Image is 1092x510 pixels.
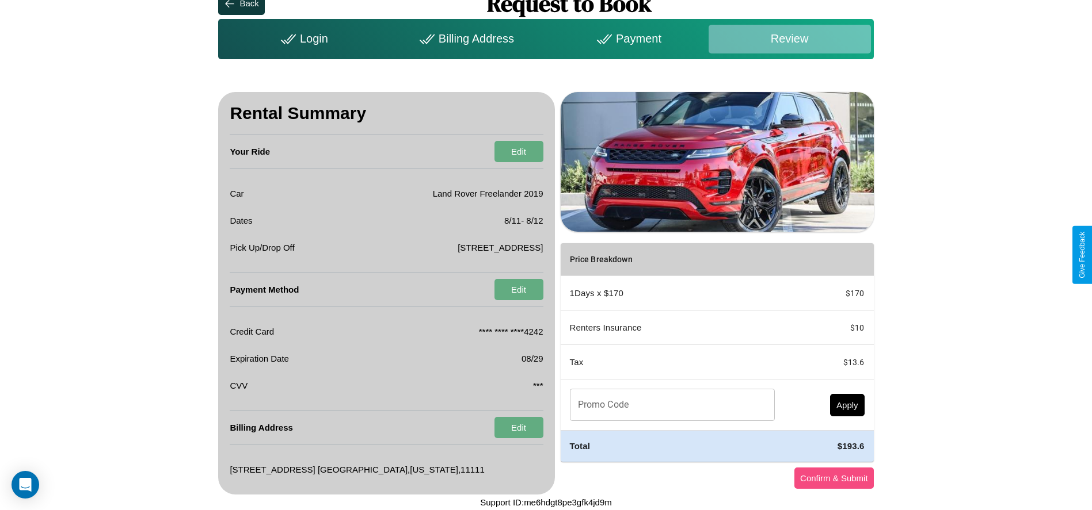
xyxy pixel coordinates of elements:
[494,141,543,162] button: Edit
[784,345,874,379] td: $ 13.6
[570,285,775,301] p: 1 Days x $ 170
[522,351,543,366] p: 08/29
[784,310,874,345] td: $ 10
[230,92,543,135] h3: Rental Summary
[546,25,708,53] div: Payment
[494,279,543,300] button: Edit
[784,276,874,310] td: $ 170
[383,25,546,53] div: Billing Address
[561,243,784,276] th: Price Breakdown
[709,25,871,53] div: Review
[12,471,39,499] div: Open Intercom Messenger
[458,240,543,255] p: [STREET_ADDRESS]
[230,462,484,477] p: [STREET_ADDRESS] [GEOGRAPHIC_DATA] , [US_STATE] , 11111
[794,467,874,489] button: Confirm & Submit
[230,186,243,201] p: Car
[494,417,543,438] button: Edit
[570,354,775,370] p: Tax
[230,240,294,255] p: Pick Up/Drop Off
[793,440,865,452] h4: $ 193.6
[570,440,775,452] h4: Total
[504,213,543,228] p: 8 / 11 - 8 / 12
[830,394,865,416] button: Apply
[230,324,274,339] p: Credit Card
[230,135,270,168] h4: Your Ride
[480,494,611,510] p: Support ID: me6hdgt8pe3gfk4jd9m
[230,378,248,393] p: CVV
[230,273,299,306] h4: Payment Method
[230,213,252,228] p: Dates
[1078,232,1086,278] div: Give Feedback
[230,411,292,444] h4: Billing Address
[230,351,289,366] p: Expiration Date
[221,25,383,53] div: Login
[570,320,775,335] p: Renters Insurance
[561,243,874,461] table: simple table
[433,186,543,201] p: Land Rover Freelander 2019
